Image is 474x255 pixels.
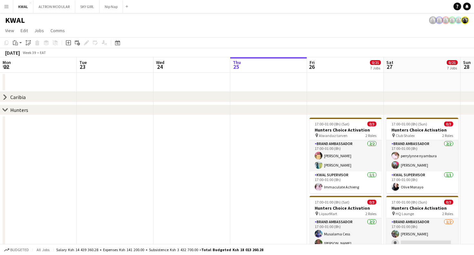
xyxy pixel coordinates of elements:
[310,218,382,250] app-card-role: Brand Ambassador2/217:00-01:00 (8h)Musalama Cess[PERSON_NAME]
[13,0,33,13] button: KWAL
[56,247,263,252] div: Salary Ksh 14 439 360.28 + Expenses Ksh 141 200.00 + Subsistence Ksh 3 432 700.00 =
[5,50,20,56] div: [DATE]
[48,26,67,35] a: Comms
[435,16,443,24] app-user-avatar: simon yonni
[463,59,471,65] span: Sun
[386,140,458,171] app-card-role: Brand Ambassador2/217:00-01:00 (8h)perrylynne nyambura[PERSON_NAME]
[18,26,31,35] a: Edit
[367,122,376,126] span: 0/3
[3,26,17,35] a: View
[442,133,453,138] span: 2 Roles
[79,59,87,65] span: Tue
[462,63,471,70] span: 28
[396,211,414,216] span: HQ Lounge
[33,0,75,13] button: ALTRON MODULAR
[386,127,458,133] h3: Hunters Choice Activation
[319,133,347,138] span: Alwandaz tarven
[310,140,382,171] app-card-role: Brand Ambassador2/217:00-01:00 (8h)[PERSON_NAME][PERSON_NAME]
[156,59,164,65] span: Wed
[365,211,376,216] span: 2 Roles
[310,205,382,211] h3: Hunters Choice Activation
[2,63,11,70] span: 22
[370,66,381,70] div: 7 Jobs
[10,94,26,100] div: Caribia
[315,200,349,205] span: 17:00-01:00 (8h) (Sat)
[310,127,382,133] h3: Hunters Choice Activation
[442,211,453,216] span: 2 Roles
[442,16,450,24] app-user-avatar: simon yonni
[155,63,164,70] span: 24
[319,211,337,216] span: LiqourMart
[78,63,87,70] span: 23
[370,60,381,65] span: 0/21
[391,200,427,205] span: 17:00-01:00 (8h) (Sun)
[455,16,462,24] app-user-avatar: simon yonni
[386,59,393,65] span: Sat
[100,0,123,13] button: Nip Nap
[3,59,11,65] span: Mon
[461,16,469,24] app-user-avatar: simon yonni
[385,63,393,70] span: 27
[391,122,427,126] span: 17:00-01:00 (8h) (Sun)
[367,200,376,205] span: 0/3
[34,28,44,33] span: Jobs
[315,122,349,126] span: 17:00-01:00 (8h) (Sat)
[309,63,315,70] span: 26
[232,63,241,70] span: 25
[310,118,382,193] app-job-card: 17:00-01:00 (8h) (Sat)0/3Hunters Choice Activation Alwandaz tarven2 RolesBrand Ambassador2/217:00...
[50,28,65,33] span: Comms
[365,133,376,138] span: 2 Roles
[444,200,453,205] span: 0/3
[396,133,415,138] span: Club Shalex
[386,218,458,250] app-card-role: Brand Ambassador1/217:00-01:00 (8h)[PERSON_NAME]
[32,26,47,35] a: Jobs
[233,59,241,65] span: Thu
[10,248,29,252] span: Budgeted
[75,0,100,13] button: SKY GIRL
[21,28,28,33] span: Edit
[35,247,51,252] span: All jobs
[448,16,456,24] app-user-avatar: simon yonni
[10,107,28,113] div: Hunters
[3,246,30,253] button: Budgeted
[386,118,458,193] app-job-card: 17:00-01:00 (8h) (Sun)0/3Hunters Choice Activation Club Shalex2 RolesBrand Ambassador2/217:00-01:...
[386,171,458,193] app-card-role: KWAL SUPERVISOR1/117:00-01:00 (8h)Olive Monayo
[310,171,382,193] app-card-role: KWAL SUPERVISOR1/117:00-01:00 (8h)Immaculate Achieng
[21,50,37,55] span: Week 39
[447,66,457,70] div: 7 Jobs
[444,122,453,126] span: 0/3
[201,247,263,252] span: Total Budgeted Ksh 18 013 260.28
[386,205,458,211] h3: Hunters Choice Activation
[429,16,437,24] app-user-avatar: simon yonni
[40,50,46,55] div: EAT
[310,59,315,65] span: Fri
[447,60,458,65] span: 0/21
[5,15,25,25] h1: KWAL
[5,28,14,33] span: View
